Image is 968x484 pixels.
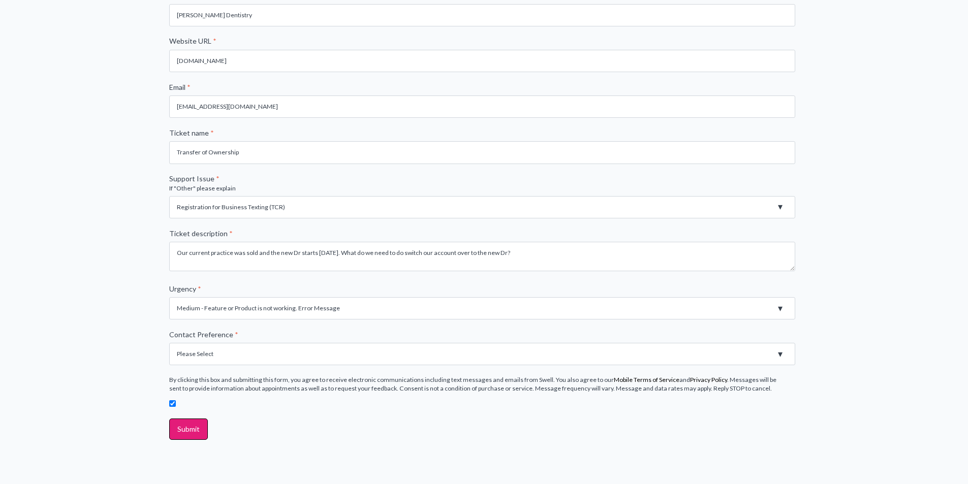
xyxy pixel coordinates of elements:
span: Email [169,83,185,91]
span: Ticket name [169,128,209,137]
a: Privacy Policy [690,376,727,383]
textarea: Our current practice was sold and the new Dr starts [DATE]. What do we need to do switch our acco... [169,242,795,271]
legend: If "Other" please explain [169,184,799,192]
span: Website URL [169,37,211,45]
span: Contact Preference [169,330,233,339]
input: Submit [169,418,208,440]
span: Ticket description [169,229,228,238]
a: Mobile Terms of Service [614,376,679,383]
legend: By clicking this box and submitting this form, you agree to receive electronic communications inc... [169,375,799,393]
span: Support Issue [169,174,214,183]
span: Urgency [169,284,196,293]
